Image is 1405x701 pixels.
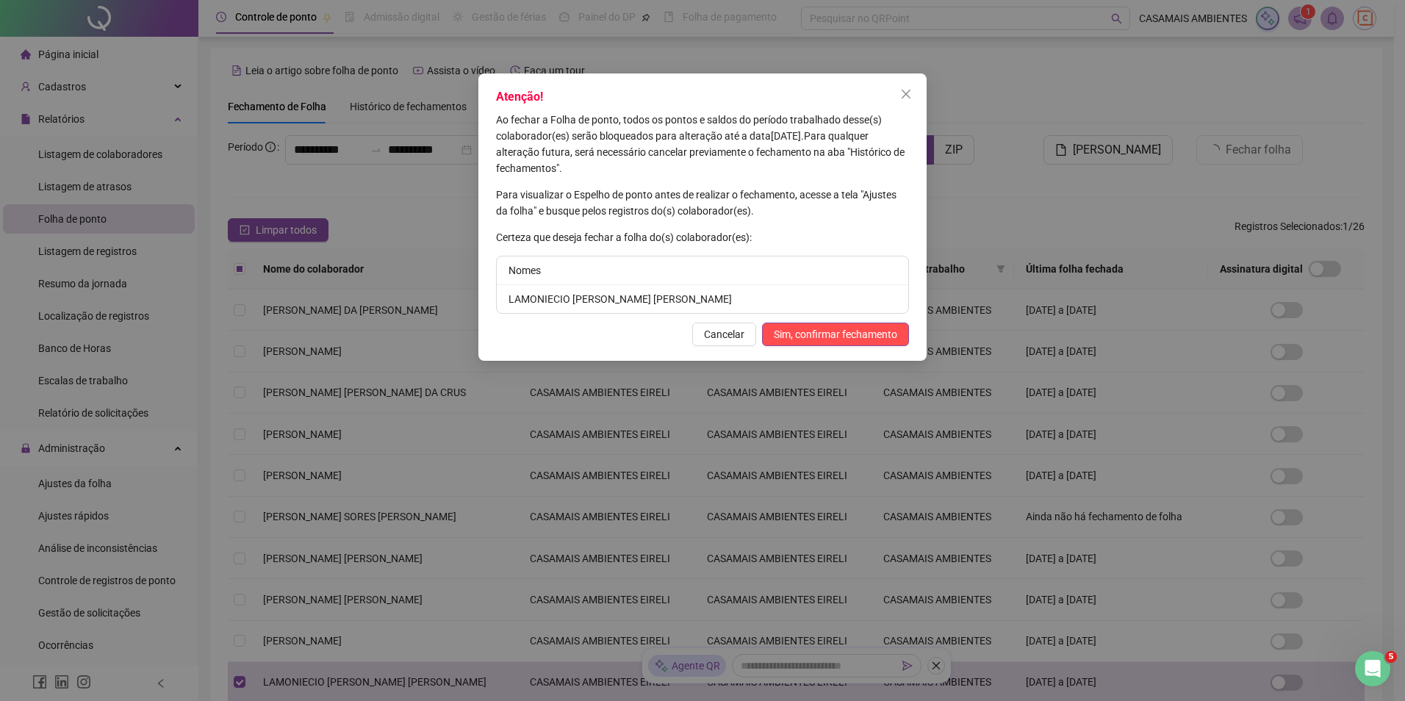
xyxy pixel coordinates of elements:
[704,326,744,342] span: Cancelar
[496,90,543,104] span: Atenção!
[1355,651,1390,686] iframe: Intercom live chat
[692,323,756,346] button: Cancelar
[496,130,905,174] span: Para qualquer alteração futura, será necessário cancelar previamente o fechamento na aba "Históri...
[496,114,882,142] span: Ao fechar a Folha de ponto, todos os pontos e saldos do período trabalhado desse(s) colaborador(e...
[900,88,912,100] span: close
[496,189,896,217] span: Para visualizar o Espelho de ponto antes de realizar o fechamento, acesse a tela "Ajustes da folh...
[894,82,918,106] button: Close
[1385,651,1397,663] span: 5
[496,112,909,176] p: [DATE] .
[497,285,908,313] li: LAMONIECIO [PERSON_NAME] [PERSON_NAME]
[762,323,909,346] button: Sim, confirmar fechamento
[774,326,897,342] span: Sim, confirmar fechamento
[496,231,752,243] span: Certeza que deseja fechar a folha do(s) colaborador(es):
[509,265,541,276] span: Nomes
